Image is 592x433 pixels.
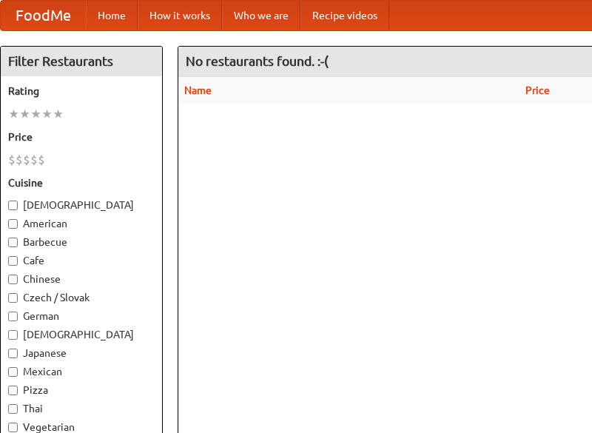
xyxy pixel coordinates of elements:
input: Chinese [8,275,18,284]
li: $ [38,152,45,168]
h4: Filter Restaurants [1,47,162,76]
li: $ [16,152,23,168]
a: How it works [138,1,222,30]
input: [DEMOGRAPHIC_DATA] [8,330,18,340]
input: Mexican [8,367,18,377]
label: Cafe [8,253,155,268]
input: Japanese [8,349,18,358]
h5: Cuisine [8,175,155,190]
label: Czech / Slovak [8,290,155,305]
label: Pizza [8,383,155,397]
a: FoodMe [1,1,86,30]
input: Pizza [8,386,18,395]
li: ★ [19,106,30,122]
label: [DEMOGRAPHIC_DATA] [8,327,155,342]
h5: Price [8,130,155,144]
a: Home [86,1,138,30]
input: Thai [8,404,18,414]
h5: Rating [8,84,155,98]
a: Name [184,84,212,96]
li: ★ [41,106,53,122]
li: $ [30,152,38,168]
input: Cafe [8,256,18,266]
input: Barbecue [8,238,18,247]
label: Barbecue [8,235,155,249]
label: Chinese [8,272,155,286]
input: German [8,312,18,321]
label: American [8,216,155,231]
li: ★ [8,106,19,122]
a: Recipe videos [300,1,389,30]
li: ★ [30,106,41,122]
ng-pluralize: No restaurants found. :-( [186,54,329,68]
li: $ [23,152,30,168]
a: Who we are [222,1,300,30]
input: American [8,219,18,229]
input: Czech / Slovak [8,293,18,303]
label: Mexican [8,364,155,379]
input: Vegetarian [8,423,18,432]
a: Price [525,84,550,96]
label: Japanese [8,346,155,360]
label: [DEMOGRAPHIC_DATA] [8,198,155,212]
input: [DEMOGRAPHIC_DATA] [8,201,18,210]
label: German [8,309,155,323]
li: $ [8,152,16,168]
label: Thai [8,401,155,416]
li: ★ [53,106,64,122]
